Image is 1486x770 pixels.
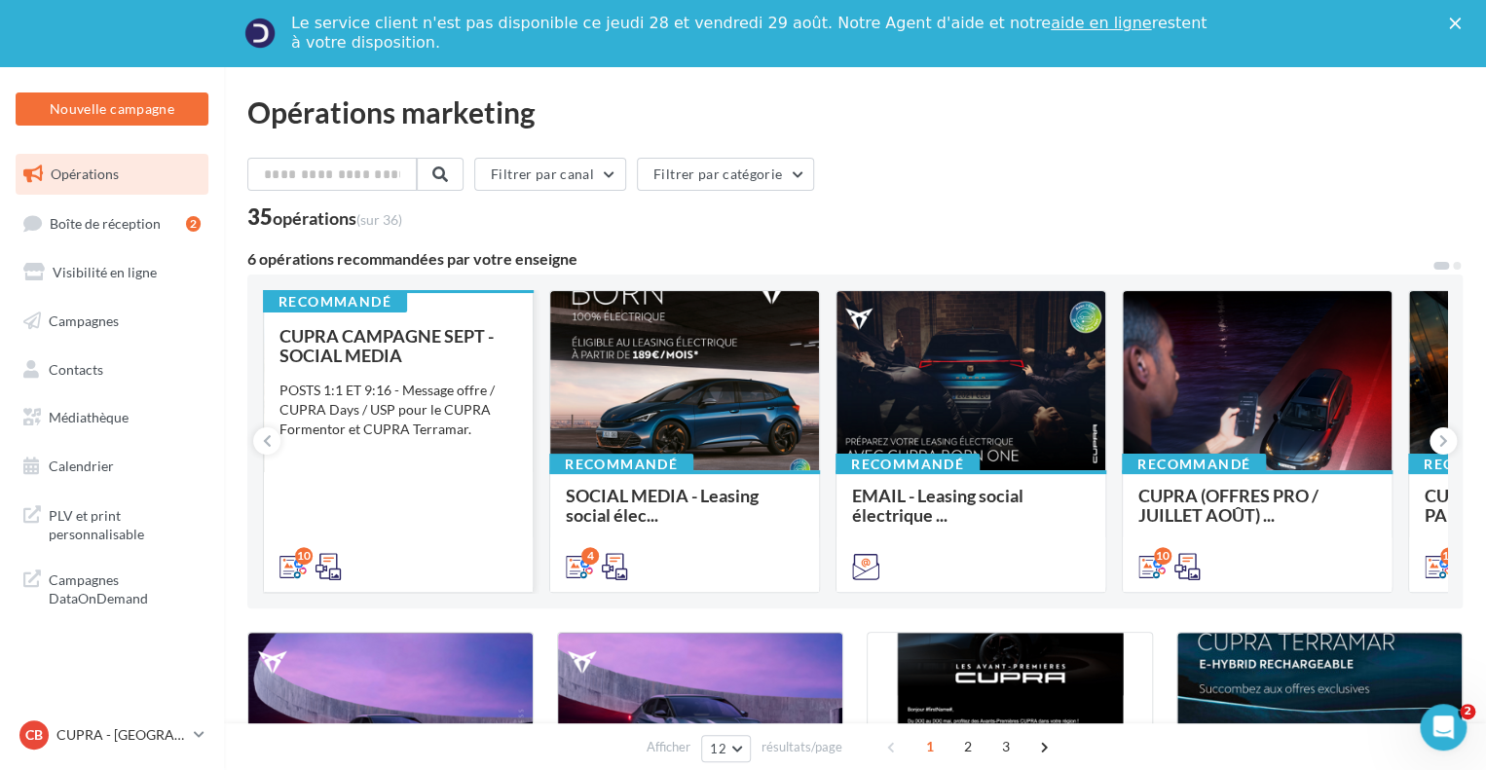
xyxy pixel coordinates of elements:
div: 10 [1154,547,1171,565]
div: Recommandé [836,454,980,475]
a: PLV et print personnalisable [12,495,212,552]
img: Profile image for Service-Client [244,18,276,49]
span: 12 [710,741,726,756]
a: Visibilité en ligne [12,252,212,293]
a: Boîte de réception2 [12,202,212,244]
a: Campagnes DataOnDemand [12,559,212,616]
div: Le service client n'est pas disponible ce jeudi 28 et vendredi 29 août. Notre Agent d'aide et not... [291,14,1210,53]
div: 4 [581,547,599,565]
span: Opérations [51,165,119,182]
div: 2 [186,216,201,232]
span: (sur 36) [356,211,402,228]
span: Campagnes DataOnDemand [49,567,201,608]
span: Visibilité en ligne [53,264,157,280]
p: CUPRA - [GEOGRAPHIC_DATA] [56,725,186,745]
button: Nouvelle campagne [16,92,208,126]
div: Recommandé [1122,454,1266,475]
span: Campagnes [49,312,119,329]
span: 1 [914,731,946,762]
span: CUPRA CAMPAGNE SEPT - SOCIAL MEDIA [279,325,494,366]
iframe: Intercom live chat [1420,704,1467,751]
div: opérations [273,209,402,227]
a: Calendrier [12,446,212,487]
span: 2 [1460,704,1475,719]
div: Recommandé [263,291,407,312]
div: 11 [1440,547,1458,565]
button: Filtrer par catégorie [637,158,814,191]
span: Contacts [49,360,103,377]
span: CB [25,725,43,745]
span: 2 [952,731,984,762]
span: EMAIL - Leasing social électrique ... [852,485,1023,526]
div: 10 [295,547,313,565]
span: Calendrier [49,458,114,474]
a: CB CUPRA - [GEOGRAPHIC_DATA] [16,716,208,753]
a: Médiathèque [12,397,212,438]
div: Opérations marketing [247,97,1463,127]
div: 6 opérations recommandées par votre enseigne [247,251,1431,267]
span: Afficher [647,738,690,756]
a: aide en ligne [1051,14,1151,32]
span: Médiathèque [49,409,129,425]
a: Opérations [12,154,212,195]
div: Recommandé [549,454,693,475]
a: Campagnes [12,301,212,342]
button: 12 [701,735,751,762]
span: résultats/page [762,738,842,756]
span: 3 [990,731,1022,762]
div: 35 [247,206,402,228]
span: Boîte de réception [50,214,161,231]
button: Filtrer par canal [474,158,626,191]
a: Contacts [12,349,212,390]
div: POSTS 1:1 ET 9:16 - Message offre / CUPRA Days / USP pour le CUPRA Formentor et CUPRA Terramar. [279,381,517,439]
span: SOCIAL MEDIA - Leasing social élec... [566,485,759,526]
div: Fermer [1449,18,1468,29]
span: PLV et print personnalisable [49,502,201,544]
span: CUPRA (OFFRES PRO / JUILLET AOÛT) ... [1138,485,1319,526]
